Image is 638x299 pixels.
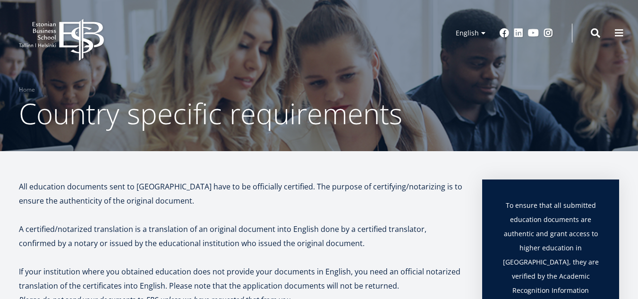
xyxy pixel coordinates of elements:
a: Linkedin [514,28,523,38]
a: Youtube [528,28,539,38]
a: Instagram [544,28,553,38]
span: Country specific requirements [19,94,402,133]
a: Home [19,85,35,94]
a: Facebook [500,28,509,38]
p: A certified/notarized translation is a translation of an original document into English done by a... [19,222,463,250]
p: All education documents sent to [GEOGRAPHIC_DATA] have to be officially certified. The purpose of... [19,179,463,208]
p: If your institution where you obtained education does not provide your documents in English, you ... [19,265,463,293]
